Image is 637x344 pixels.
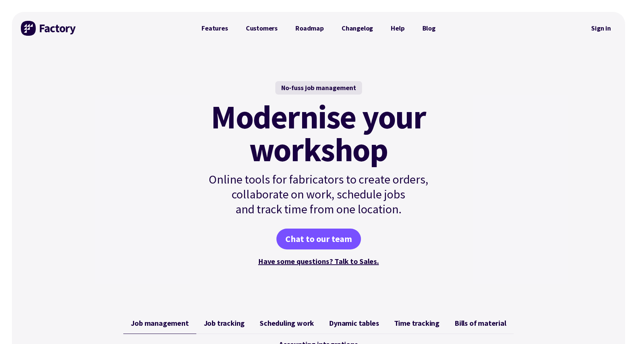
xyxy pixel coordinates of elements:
nav: Secondary Navigation [586,20,616,37]
a: Features [193,21,237,36]
img: Factory [21,21,77,36]
nav: Primary Navigation [193,21,444,36]
a: Chat to our team [276,229,361,249]
a: Blog [413,21,444,36]
a: Help [382,21,413,36]
a: Changelog [333,21,382,36]
span: Scheduling work [260,319,314,328]
p: Online tools for fabricators to create orders, collaborate on work, schedule jobs and track time ... [193,172,444,217]
span: Dynamic tables [329,319,379,328]
a: Have some questions? Talk to Sales. [258,257,379,266]
span: Job tracking [204,319,245,328]
iframe: Chat Widget [600,308,637,344]
span: Time tracking [394,319,440,328]
span: Bills of material [454,319,506,328]
a: Customers [237,21,286,36]
mark: Modernise your workshop [211,101,426,166]
a: Roadmap [286,21,333,36]
div: No-fuss job management [275,81,362,95]
span: Job management [131,319,188,328]
a: Sign in [586,20,616,37]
